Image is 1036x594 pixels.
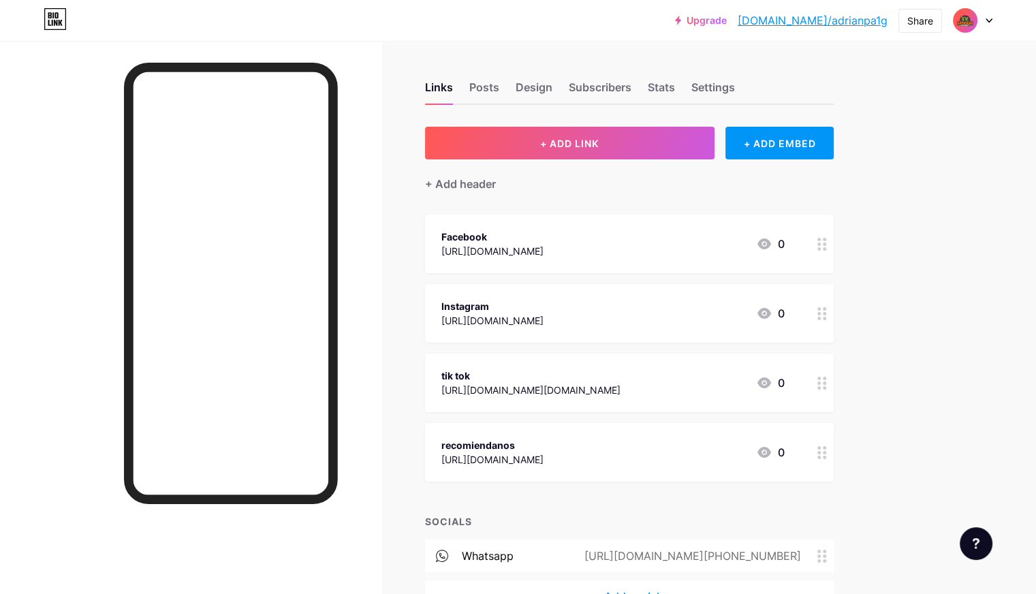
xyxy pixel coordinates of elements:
div: whatsapp [462,548,514,564]
a: [DOMAIN_NAME]/adrianpa1g [738,12,888,29]
span: + ADD LINK [540,138,599,149]
a: Upgrade [675,15,727,26]
img: adrian pakayakear [952,7,978,33]
div: Settings [691,79,735,104]
div: [URL][DOMAIN_NAME] [441,244,544,258]
button: + ADD LINK [425,127,715,159]
div: [URL][DOMAIN_NAME][PHONE_NUMBER] [563,548,817,564]
div: [URL][DOMAIN_NAME] [441,313,544,328]
div: 0 [756,375,785,391]
div: [URL][DOMAIN_NAME][DOMAIN_NAME] [441,383,621,397]
div: Subscribers [569,79,631,104]
div: Stats [648,79,675,104]
div: Instagram [441,299,544,313]
div: Facebook [441,230,544,244]
div: tik tok [441,369,621,383]
div: recomiendanos [441,438,544,452]
div: 0 [756,444,785,460]
div: 0 [756,305,785,322]
div: Links [425,79,453,104]
div: + ADD EMBED [725,127,834,159]
div: [URL][DOMAIN_NAME] [441,452,544,467]
div: 0 [756,236,785,252]
div: Design [516,79,552,104]
div: Posts [469,79,499,104]
div: + Add header [425,176,496,192]
div: SOCIALS [425,514,834,529]
div: Share [907,14,933,28]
